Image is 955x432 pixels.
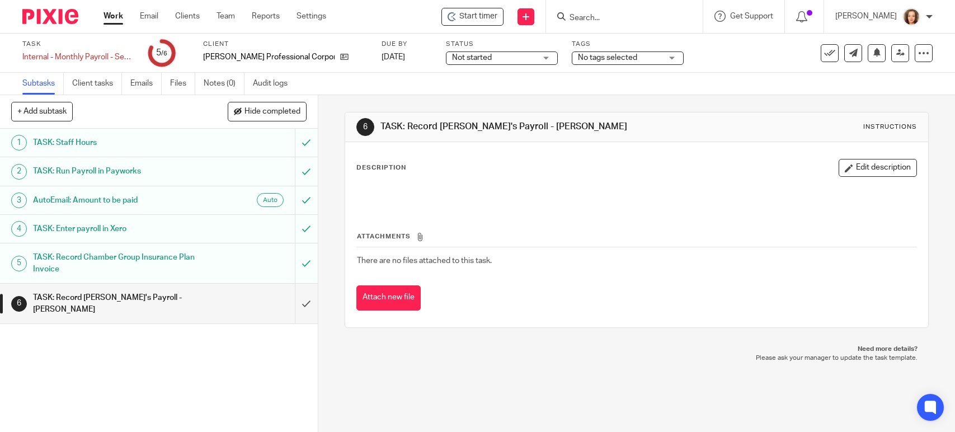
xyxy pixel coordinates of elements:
[11,296,27,312] div: 6
[572,40,684,49] label: Tags
[357,233,411,240] span: Attachments
[33,249,200,278] h1: TASK: Record Chamber Group Insurance Plan Invoice
[104,11,123,22] a: Work
[140,11,158,22] a: Email
[22,9,78,24] img: Pixie
[228,102,307,121] button: Hide completed
[11,135,27,151] div: 1
[130,73,162,95] a: Emails
[356,118,374,136] div: 6
[839,159,917,177] button: Edit description
[459,11,497,22] span: Start timer
[446,40,558,49] label: Status
[252,11,280,22] a: Reports
[175,11,200,22] a: Clients
[357,257,492,265] span: There are no files attached to this task.
[356,354,917,363] p: Please ask your manager to update the task template.
[244,107,300,116] span: Hide completed
[730,12,773,20] span: Get Support
[835,11,897,22] p: [PERSON_NAME]
[161,50,167,57] small: /6
[156,46,167,59] div: 5
[33,163,200,180] h1: TASK: Run Payroll in Payworks
[356,285,421,311] button: Attach new file
[22,40,134,49] label: Task
[72,73,122,95] a: Client tasks
[170,73,195,95] a: Files
[297,11,326,22] a: Settings
[257,193,284,207] div: Auto
[22,73,64,95] a: Subtasks
[578,54,637,62] span: No tags selected
[217,11,235,22] a: Team
[204,73,244,95] a: Notes (0)
[33,220,200,237] h1: TASK: Enter payroll in Xero
[11,102,73,121] button: + Add subtask
[382,53,405,61] span: [DATE]
[380,121,661,133] h1: TASK: Record [PERSON_NAME]'s Payroll - [PERSON_NAME]
[452,54,492,62] span: Not started
[33,192,200,209] h1: AutoEmail: Amount to be paid
[863,123,917,132] div: Instructions
[568,13,669,24] input: Search
[356,345,917,354] p: Need more details?
[33,134,200,151] h1: TASK: Staff Hours
[356,163,406,172] p: Description
[11,192,27,208] div: 3
[11,221,27,237] div: 4
[33,289,200,318] h1: TASK: Record [PERSON_NAME]'s Payroll - [PERSON_NAME]
[203,51,335,63] p: [PERSON_NAME] Professional Corporation
[22,51,134,63] div: Internal - Monthly Payroll - September
[382,40,432,49] label: Due by
[253,73,296,95] a: Audit logs
[203,40,368,49] label: Client
[11,256,27,271] div: 5
[11,164,27,180] div: 2
[902,8,920,26] img: avatar-thumb.jpg
[441,8,504,26] div: Jeanette Glass Professional Corporation - Internal - Monthly Payroll - September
